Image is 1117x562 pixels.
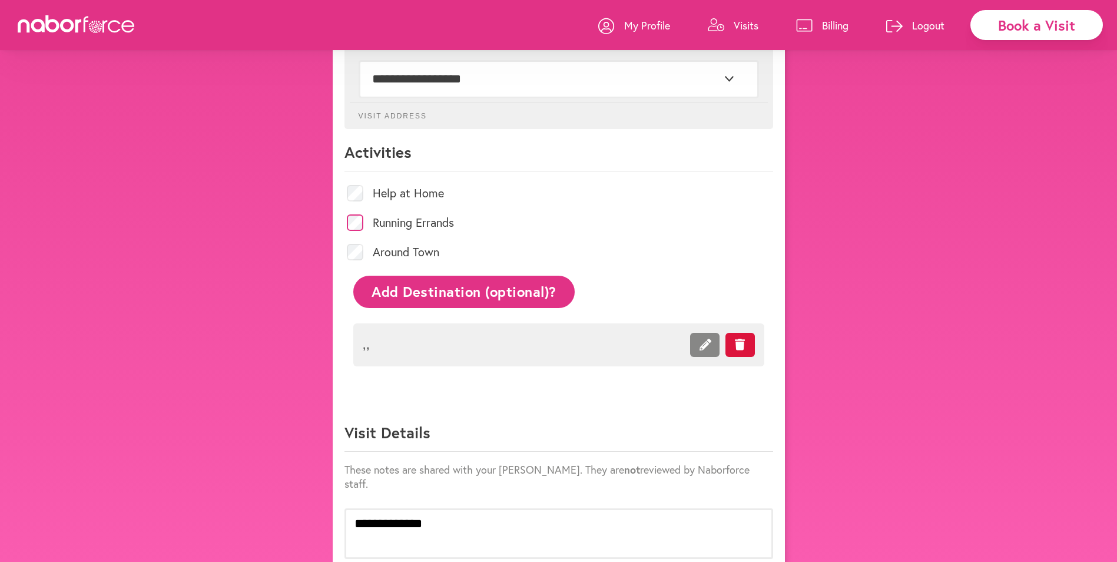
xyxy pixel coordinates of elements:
p: Visit Address [350,103,768,120]
strong: not [624,462,640,477]
label: Around Town [373,246,439,258]
p: Visit Details [344,422,773,452]
label: Help at Home [373,187,444,199]
p: Visits [734,18,758,32]
a: Logout [886,8,944,43]
div: Book a Visit [970,10,1103,40]
p: Activities [344,142,773,171]
button: Add Destination (optional)? [353,276,575,308]
a: Visits [708,8,758,43]
a: Billing [796,8,848,43]
span: , , [363,337,622,352]
a: My Profile [598,8,670,43]
p: Billing [822,18,848,32]
label: Running Errands [373,217,454,229]
p: Logout [912,18,944,32]
p: These notes are shared with your [PERSON_NAME]. They are reviewed by Naborforce staff. [344,462,773,491]
p: My Profile [624,18,670,32]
